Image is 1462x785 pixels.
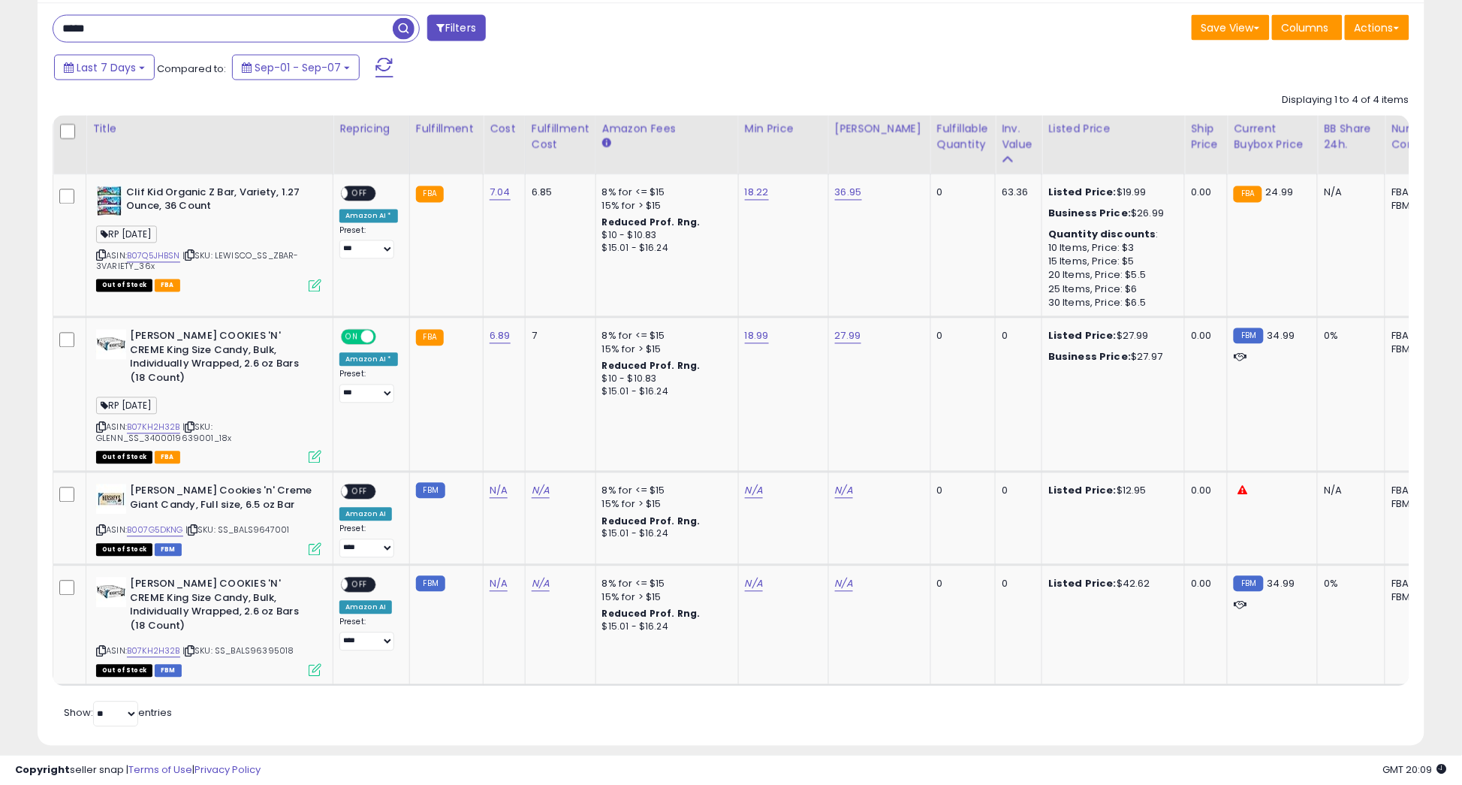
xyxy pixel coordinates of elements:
[1048,577,1117,591] b: Listed Price:
[427,15,486,41] button: Filters
[416,330,444,346] small: FBA
[602,498,727,512] div: 15% for > $15
[96,578,126,608] img: 41dNk09zcmL._SL40_.jpg
[1391,330,1441,343] div: FBA: 0
[1391,186,1441,200] div: FBA: 2
[937,578,984,591] div: 0
[602,122,732,137] div: Amazon Fees
[374,331,398,344] span: OFF
[1048,122,1178,137] div: Listed Price
[416,576,445,592] small: FBM
[96,451,152,464] span: All listings that are currently out of stock and unavailable for purchase on Amazon
[339,370,398,403] div: Preset:
[1192,15,1270,41] button: Save View
[490,329,511,344] a: 6.89
[1391,485,1441,498] div: FBA: 0
[937,330,984,343] div: 0
[1324,330,1373,343] div: 0%
[130,330,312,389] b: [PERSON_NAME] COOKIES 'N' CREME King Size Candy, Bulk, Individually Wrapped, 2.6 oz Bars (18 Count)
[127,421,180,434] a: B07KH2H32B
[126,186,309,218] b: Clif Kid Organic Z Bar, Variety, 1.27 Ounce, 36 Count
[602,515,701,528] b: Reduced Prof. Rng.
[490,122,519,137] div: Cost
[1048,330,1173,343] div: $27.99
[602,216,701,229] b: Reduced Prof. Rng.
[348,579,372,592] span: OFF
[1324,485,1373,498] div: N/A
[1191,122,1221,153] div: Ship Price
[155,451,180,464] span: FBA
[96,544,152,557] span: All listings that are currently out of stock and unavailable for purchase on Amazon
[1268,577,1295,591] span: 34.99
[1191,186,1216,200] div: 0.00
[1324,122,1379,153] div: BB Share 24h.
[1391,343,1441,357] div: FBM: 10
[185,524,290,536] span: | SKU: SS_BALS9647001
[96,330,126,360] img: 41dNk09zcmL._SL40_.jpg
[96,578,321,675] div: ASIN:
[342,331,361,344] span: ON
[835,577,853,592] a: N/A
[1324,578,1373,591] div: 0%
[339,601,392,614] div: Amazon AI
[348,187,372,200] span: OFF
[1191,485,1216,498] div: 0.00
[96,421,231,444] span: | SKU: GLENN_SS_3400019639001_18x
[127,645,180,658] a: B07KH2H32B
[1048,207,1173,221] div: $26.99
[1002,122,1035,153] div: Inv. value
[602,485,727,498] div: 8% for <= $15
[339,617,398,651] div: Preset:
[1002,485,1030,498] div: 0
[745,577,763,592] a: N/A
[1048,485,1173,498] div: $12.95
[937,485,984,498] div: 0
[1048,329,1117,343] b: Listed Price:
[416,186,444,203] small: FBA
[1002,330,1030,343] div: 0
[602,608,701,620] b: Reduced Prof. Rng.
[490,577,508,592] a: N/A
[1383,762,1447,777] span: 2025-09-15 20:09 GMT
[232,55,360,80] button: Sep-01 - Sep-07
[745,484,763,499] a: N/A
[1048,283,1173,297] div: 25 Items, Price: $6
[745,329,769,344] a: 18.99
[1048,297,1173,310] div: 30 Items, Price: $6.5
[339,210,398,223] div: Amazon AI *
[1048,351,1173,364] div: $27.97
[1391,122,1446,153] div: Num of Comp.
[1282,20,1329,35] span: Columns
[532,484,550,499] a: N/A
[157,62,226,76] span: Compared to:
[96,186,122,216] img: 51Z7xFDfMPL._SL40_.jpg
[602,200,727,213] div: 15% for > $15
[1234,122,1311,153] div: Current Buybox Price
[1002,578,1030,591] div: 0
[532,330,584,343] div: 7
[1048,269,1173,282] div: 20 Items, Price: $5.5
[1234,576,1263,592] small: FBM
[602,528,727,541] div: $15.01 - $16.24
[602,330,727,343] div: 8% for <= $15
[194,762,261,777] a: Privacy Policy
[1191,330,1216,343] div: 0.00
[96,186,321,291] div: ASIN:
[532,122,589,153] div: Fulfillment Cost
[1391,591,1441,605] div: FBM: 10
[835,122,924,137] div: [PERSON_NAME]
[255,60,341,75] span: Sep-01 - Sep-07
[96,485,126,515] img: 41b2gdUeWQL._SL40_.jpg
[1391,200,1441,213] div: FBM: 8
[416,122,477,137] div: Fulfillment
[602,373,727,386] div: $10 - $10.83
[1266,186,1294,200] span: 24.99
[96,665,152,678] span: All listings that are currently out of stock and unavailable for purchase on Amazon
[96,485,321,554] div: ASIN:
[602,243,727,255] div: $15.01 - $16.24
[15,763,261,777] div: seller snap | |
[130,485,312,516] b: [PERSON_NAME] Cookies 'n' Creme Giant Candy, Full size, 6.5 oz Bar
[1048,242,1173,255] div: 10 Items, Price: $3
[96,250,299,273] span: | SKU: LEWISCO_SS_ZBAR-3VARIETY_36x
[835,329,861,344] a: 27.99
